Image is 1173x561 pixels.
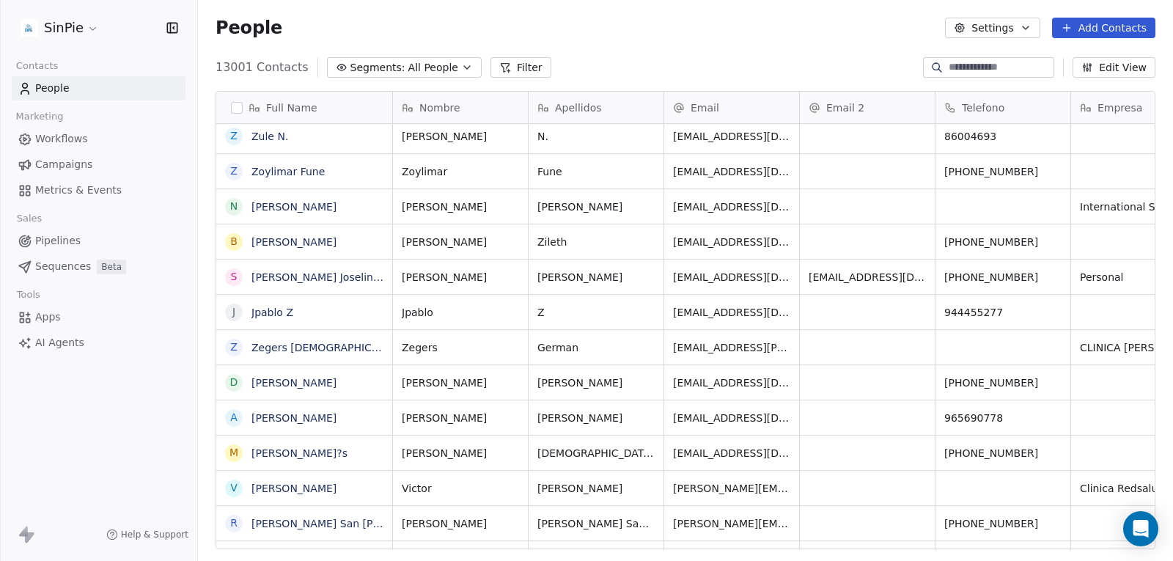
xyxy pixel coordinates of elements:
a: [PERSON_NAME] San [PERSON_NAME] [251,518,448,529]
div: Telefono [935,92,1070,123]
span: [PHONE_NUMBER] [944,270,1062,285]
span: [EMAIL_ADDRESS][DOMAIN_NAME] [673,199,790,214]
span: Contacts [10,55,65,77]
span: 965690778 [944,411,1062,425]
a: [PERSON_NAME] [251,412,337,424]
a: [PERSON_NAME] [251,483,337,494]
span: [PERSON_NAME][EMAIL_ADDRESS][DOMAIN_NAME] [673,481,790,496]
span: Email [691,100,719,115]
span: [PERSON_NAME] [537,375,655,390]
img: Logo%20SinPie.jpg [21,19,38,37]
span: SinPie [44,18,84,37]
span: [PHONE_NUMBER] [944,446,1062,461]
div: Apellidos [529,92,663,123]
span: [PERSON_NAME] [537,411,655,425]
div: Open Intercom Messenger [1123,511,1158,546]
span: Metrics & Events [35,183,122,198]
span: [PERSON_NAME] [402,129,519,144]
span: Zegers [402,340,519,355]
span: 86004693 [944,129,1062,144]
span: Zileth [537,235,655,249]
span: [PERSON_NAME] [537,481,655,496]
span: Tools [10,284,46,306]
span: People [216,17,282,39]
span: Email 2 [826,100,864,115]
span: [PERSON_NAME] San [PERSON_NAME] [537,516,655,531]
a: Apps [12,305,185,329]
a: [PERSON_NAME] Joseling Binghinotto [PERSON_NAME] [251,271,531,283]
span: 13001 Contacts [216,59,309,76]
span: Apellidos [555,100,602,115]
a: [PERSON_NAME] [251,201,337,213]
span: [PERSON_NAME] [402,235,519,249]
span: [PERSON_NAME] [402,199,519,214]
div: Email 2 [800,92,935,123]
a: AI Agents [12,331,185,355]
span: Workflows [35,131,88,147]
span: AI Agents [35,335,84,351]
button: Add Contacts [1052,18,1155,38]
span: Pipelines [35,233,81,249]
div: V [230,480,238,496]
div: Z [230,340,238,355]
span: [PERSON_NAME] [402,516,519,531]
button: Filter [490,57,551,78]
div: J [232,304,235,320]
div: Nombre [393,92,528,123]
button: SinPie [18,15,102,40]
a: Help & Support [106,529,188,540]
span: Empresa [1097,100,1142,115]
div: R [230,516,238,531]
span: [EMAIL_ADDRESS][DOMAIN_NAME] [673,164,790,179]
span: Beta [97,260,126,274]
span: Z [537,305,655,320]
a: Zule N. [251,131,288,142]
span: [EMAIL_ADDRESS][DOMAIN_NAME] [673,129,790,144]
div: M [229,445,238,461]
div: B [230,234,238,249]
span: Telefono [962,100,1004,115]
span: Segments: [350,60,405,76]
div: S [231,269,238,285]
span: All People [408,60,458,76]
a: [PERSON_NAME] [251,236,337,248]
span: Full Name [266,100,317,115]
div: D [230,375,238,390]
a: Metrics & Events [12,178,185,202]
span: [PERSON_NAME] [402,411,519,425]
span: [EMAIL_ADDRESS][DOMAIN_NAME] [673,411,790,425]
div: Z [230,128,238,144]
span: [EMAIL_ADDRESS][DOMAIN_NAME] [673,270,790,285]
span: Jpablo [402,305,519,320]
div: A [230,410,238,425]
span: [EMAIL_ADDRESS][DOMAIN_NAME] [809,270,926,285]
span: Sales [10,208,48,230]
span: Victor [402,481,519,496]
span: 944455277 [944,305,1062,320]
span: Nombre [419,100,460,115]
span: German [537,340,655,355]
span: [PERSON_NAME] [402,270,519,285]
span: [PERSON_NAME] [537,270,655,285]
span: [PHONE_NUMBER] [944,164,1062,179]
span: Zoylimar [402,164,519,179]
a: People [12,76,185,100]
div: N [230,199,238,214]
a: Jpablo Z [251,307,293,318]
span: [PERSON_NAME] [537,199,655,214]
div: grid [216,124,393,550]
a: SequencesBeta [12,254,185,279]
span: [PERSON_NAME] [402,375,519,390]
a: Campaigns [12,153,185,177]
span: [EMAIL_ADDRESS][DOMAIN_NAME] [673,446,790,461]
a: [PERSON_NAME]?s [251,447,348,459]
a: Pipelines [12,229,185,253]
span: Help & Support [121,529,188,540]
span: [PHONE_NUMBER] [944,375,1062,390]
span: Apps [35,309,61,325]
a: Zegers [DEMOGRAPHIC_DATA] [251,342,407,353]
span: [PHONE_NUMBER] [944,235,1062,249]
span: [PHONE_NUMBER] [944,516,1062,531]
span: [PERSON_NAME] [402,446,519,461]
div: Z [230,164,238,179]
